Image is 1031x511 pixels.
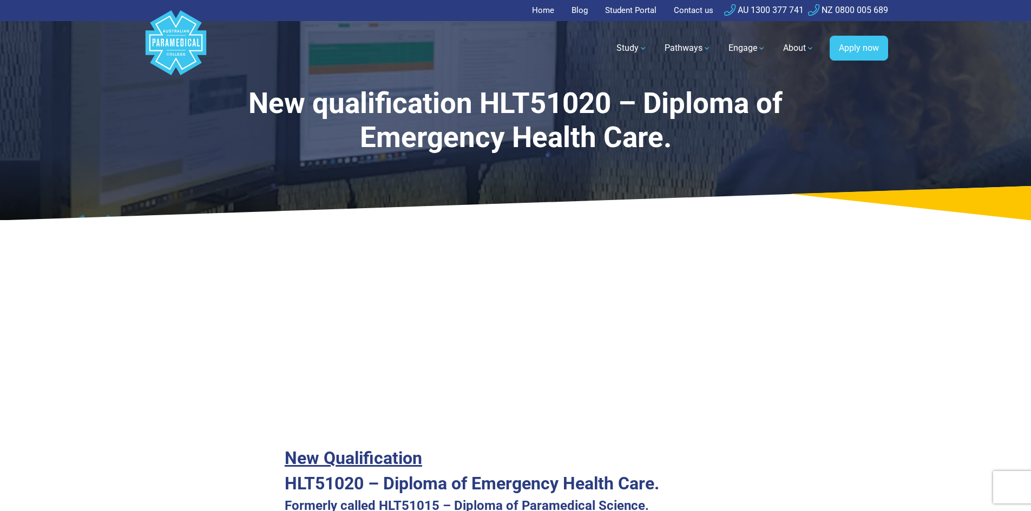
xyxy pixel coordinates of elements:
[285,263,746,433] iframe: YouTube video player
[808,5,888,15] a: NZ 0800 005 689
[724,5,804,15] a: AU 1300 377 741
[610,33,654,63] a: Study
[830,36,888,61] a: Apply now
[722,33,772,63] a: Engage
[143,21,208,76] a: Australian Paramedical College
[777,33,821,63] a: About
[285,473,746,494] h2: HLT51020 – Diploma of Emergency Health Care.
[658,33,718,63] a: Pathways
[237,87,795,155] h1: New qualification HLT51020 – Diploma of Emergency Health Care.
[285,448,422,468] span: New Qualification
